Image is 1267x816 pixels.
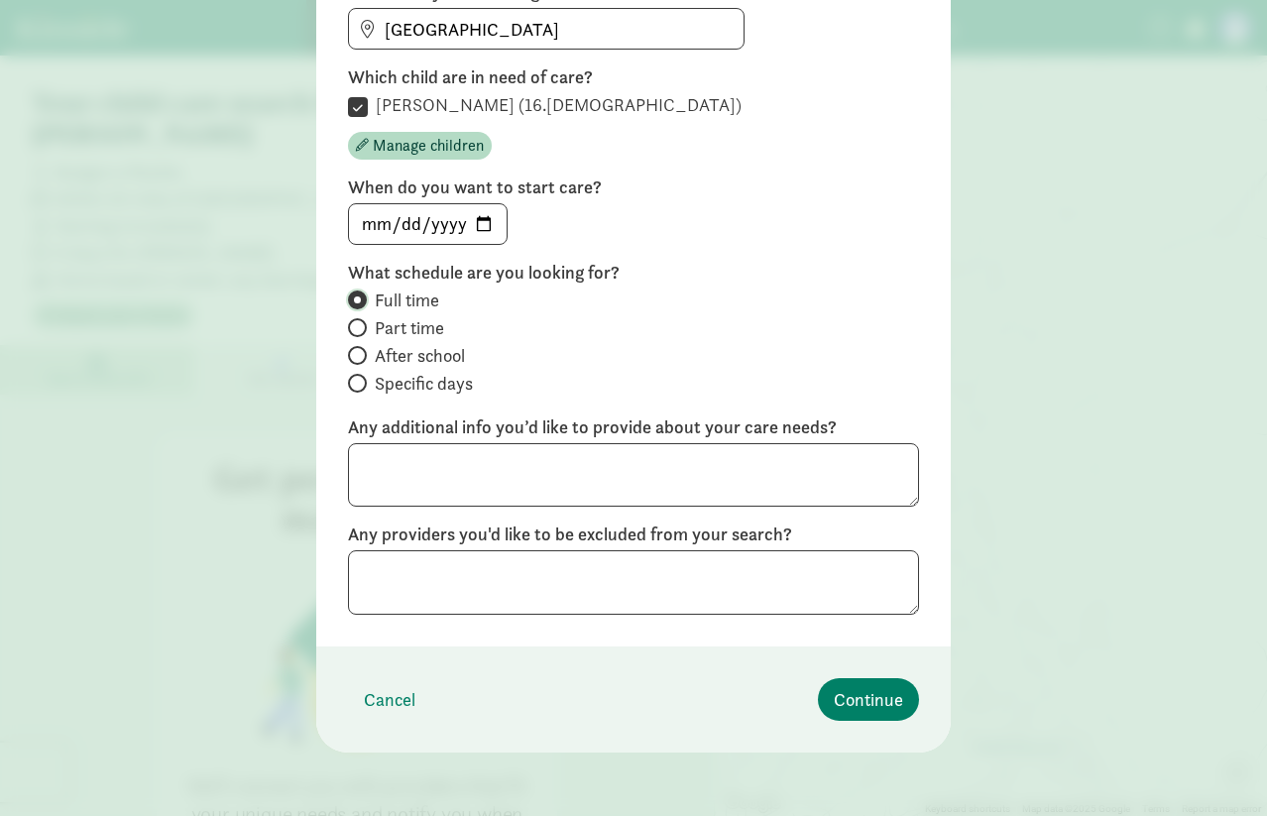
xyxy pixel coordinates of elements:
[349,9,744,49] input: Find address
[348,523,919,546] label: Any providers you'd like to be excluded from your search?
[375,316,444,340] span: Part time
[348,65,919,89] label: Which child are in need of care?
[375,344,465,368] span: After school
[375,289,439,312] span: Full time
[834,686,903,713] span: Continue
[348,132,492,160] button: Manage children
[364,686,415,713] span: Cancel
[373,134,484,158] span: Manage children
[348,678,431,721] button: Cancel
[375,372,473,396] span: Specific days
[348,415,919,439] label: Any additional info you’d like to provide about your care needs?
[348,175,919,199] label: When do you want to start care?
[348,261,919,285] label: What schedule are you looking for?
[368,93,742,117] label: [PERSON_NAME] (16.[DEMOGRAPHIC_DATA])
[818,678,919,721] button: Continue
